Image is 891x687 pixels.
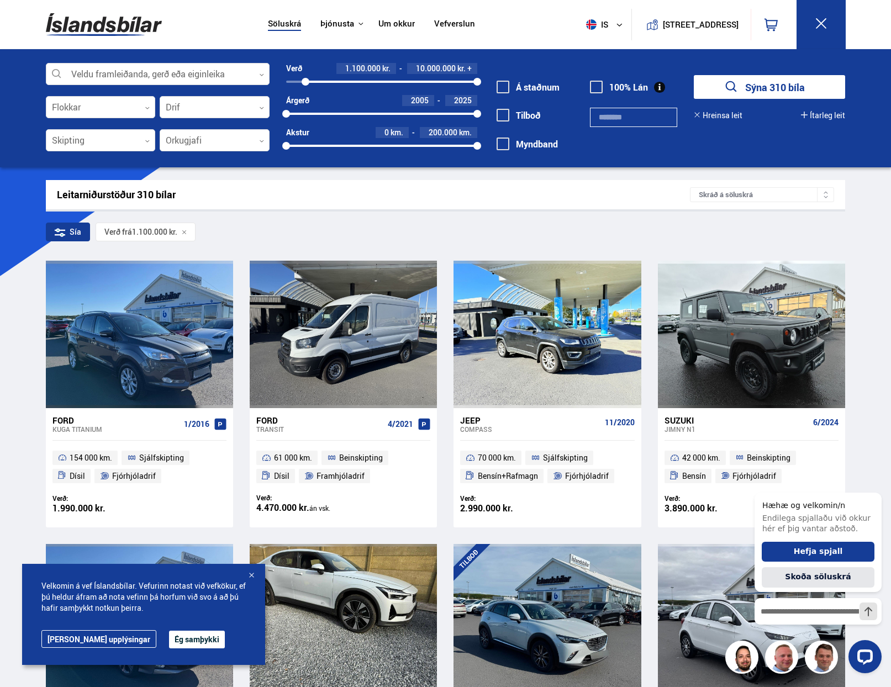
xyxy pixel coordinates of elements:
[694,111,742,120] button: Hreinsa leit
[565,469,609,483] span: Fjórhjóladrif
[317,469,365,483] span: Framhjóladrif
[391,128,403,137] span: km.
[690,187,834,202] div: Skráð á söluskrá
[460,415,600,425] div: Jeep
[586,19,597,30] img: svg+xml;base64,PHN2ZyB4bWxucz0iaHR0cDovL3d3dy53My5vcmcvMjAwMC9zdmciIHdpZHRoPSI1MTIiIGhlaWdodD0iNT...
[112,469,156,483] span: Fjórhjóladrif
[497,110,541,120] label: Tilboð
[582,8,631,41] button: is
[667,20,735,29] button: [STREET_ADDRESS]
[813,418,839,427] span: 6/2024
[286,128,309,137] div: Akstur
[434,19,475,30] a: Vefverslun
[457,64,466,73] span: kr.
[286,64,302,73] div: Verð
[429,127,457,138] span: 200.000
[746,472,886,682] iframe: LiveChat chat widget
[384,127,389,138] span: 0
[682,469,706,483] span: Bensín
[378,19,415,30] a: Um okkur
[345,63,381,73] span: 1.100.000
[256,503,344,513] div: 4.470.000 kr.
[132,228,177,236] span: 1.100.000 kr.
[582,19,609,30] span: is
[411,95,429,105] span: 2005
[478,451,516,464] span: 70 000 km.
[665,504,752,513] div: 3.890.000 kr.
[605,418,635,427] span: 11/2020
[268,19,301,30] a: Söluskrá
[274,451,312,464] span: 61 000 km.
[497,82,560,92] label: Á staðnum
[52,504,140,513] div: 1.990.000 kr.
[497,139,558,149] label: Myndband
[41,580,246,614] span: Velkomin á vef Íslandsbílar. Vefurinn notast við vefkökur, ef þú heldur áfram að nota vefinn þá h...
[339,451,383,464] span: Beinskipting
[467,64,472,73] span: +
[665,425,809,433] div: Jimny N1
[801,111,845,120] button: Ítarleg leit
[388,420,413,429] span: 4/2021
[694,75,845,99] button: Sýna 310 bíla
[416,63,456,73] span: 10.000.000
[665,494,752,503] div: Verð:
[459,128,472,137] span: km.
[460,494,547,503] div: Verð:
[70,451,112,464] span: 154 000 km.
[184,420,209,429] span: 1/2016
[665,415,809,425] div: Suzuki
[286,96,309,105] div: Árgerð
[46,223,90,241] div: Sía
[52,494,140,503] div: Verð:
[658,408,845,527] a: Suzuki Jimny N1 6/2024 42 000 km. Beinskipting Bensín Fjórhjóladrif Verð: 3.890.000 kr.
[169,631,225,648] button: Ég samþykki
[590,82,648,92] label: 100% Lán
[52,425,180,433] div: Kuga TITANIUM
[382,64,391,73] span: kr.
[309,504,330,512] span: án vsk.
[256,415,383,425] div: Ford
[682,451,720,464] span: 42 000 km.
[57,189,690,200] div: Leitarniðurstöður 310 bílar
[139,451,184,464] span: Sjálfskipting
[256,425,383,433] div: Transit
[732,469,776,483] span: Fjórhjóladrif
[274,469,289,483] span: Dísil
[320,19,354,29] button: Þjónusta
[543,451,588,464] span: Sjálfskipting
[478,469,538,483] span: Bensín+Rafmagn
[460,504,547,513] div: 2.990.000 kr.
[70,469,85,483] span: Dísil
[454,408,641,527] a: Jeep Compass 11/2020 70 000 km. Sjálfskipting Bensín+Rafmagn Fjórhjóladrif Verð: 2.990.000 kr.
[46,408,233,527] a: Ford Kuga TITANIUM 1/2016 154 000 km. Sjálfskipting Dísil Fjórhjóladrif Verð: 1.990.000 kr.
[637,9,745,40] a: [STREET_ADDRESS]
[52,415,180,425] div: Ford
[454,95,472,105] span: 2025
[250,408,437,527] a: Ford Transit 4/2021 61 000 km. Beinskipting Dísil Framhjóladrif Verð: 4.470.000 kr.án vsk.
[747,451,790,464] span: Beinskipting
[41,630,156,648] a: [PERSON_NAME] upplýsingar
[104,228,132,236] span: Verð frá
[256,494,344,502] div: Verð:
[46,7,162,43] img: G0Ugv5HjCgRt.svg
[727,642,760,675] img: nhp88E3Fdnt1Opn2.png
[460,425,600,433] div: Compass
